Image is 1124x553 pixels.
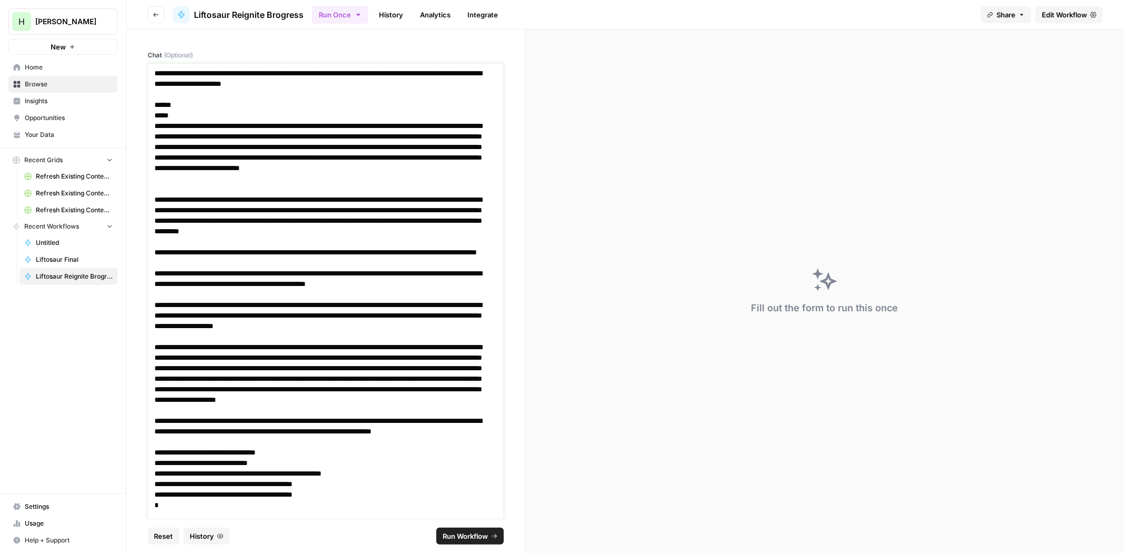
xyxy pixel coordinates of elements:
[436,528,504,545] button: Run Workflow
[312,6,368,24] button: Run Once
[8,515,118,532] a: Usage
[8,498,118,515] a: Settings
[19,202,118,219] a: Refresh Existing Content Only Based on SERP
[25,96,113,106] span: Insights
[36,172,113,181] span: Refresh Existing Content (1)
[194,8,304,21] span: Liftosaur Reignite Brogress
[373,6,409,23] a: History
[8,93,118,110] a: Insights
[35,16,99,27] span: [PERSON_NAME]
[24,222,79,231] span: Recent Workflows
[414,6,457,23] a: Analytics
[25,536,113,545] span: Help + Support
[164,51,193,60] span: (Optional)
[25,113,113,123] span: Opportunities
[8,152,118,168] button: Recent Grids
[183,528,230,545] button: History
[8,110,118,126] a: Opportunities
[19,234,118,251] a: Untitled
[25,502,113,511] span: Settings
[190,531,214,541] span: History
[8,59,118,76] a: Home
[51,42,66,52] span: New
[8,39,118,55] button: New
[461,6,504,23] a: Integrate
[996,9,1015,20] span: Share
[1042,9,1087,20] span: Edit Workflow
[25,80,113,89] span: Browse
[19,251,118,268] a: Liftosaur Final
[25,130,113,140] span: Your Data
[25,519,113,528] span: Usage
[8,8,118,35] button: Workspace: Hasbrook
[148,528,179,545] button: Reset
[36,255,113,264] span: Liftosaur Final
[8,532,118,549] button: Help + Support
[8,126,118,143] a: Your Data
[24,155,63,165] span: Recent Grids
[36,238,113,248] span: Untitled
[148,51,504,60] label: Chat
[751,301,898,315] div: Fill out the form to run this once
[36,205,113,215] span: Refresh Existing Content Only Based on SERP
[443,531,488,541] span: Run Workflow
[19,185,118,202] a: Refresh Existing Content [DATE] Deleted AEO, doesn't work now
[18,15,25,28] span: H
[19,268,118,285] a: Liftosaur Reignite Brogress
[8,76,118,93] a: Browse
[981,6,1031,23] button: Share
[8,219,118,234] button: Recent Workflows
[1035,6,1103,23] a: Edit Workflow
[154,531,173,541] span: Reset
[173,6,304,23] a: Liftosaur Reignite Brogress
[36,189,113,198] span: Refresh Existing Content [DATE] Deleted AEO, doesn't work now
[19,168,118,185] a: Refresh Existing Content (1)
[25,63,113,72] span: Home
[36,272,113,281] span: Liftosaur Reignite Brogress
